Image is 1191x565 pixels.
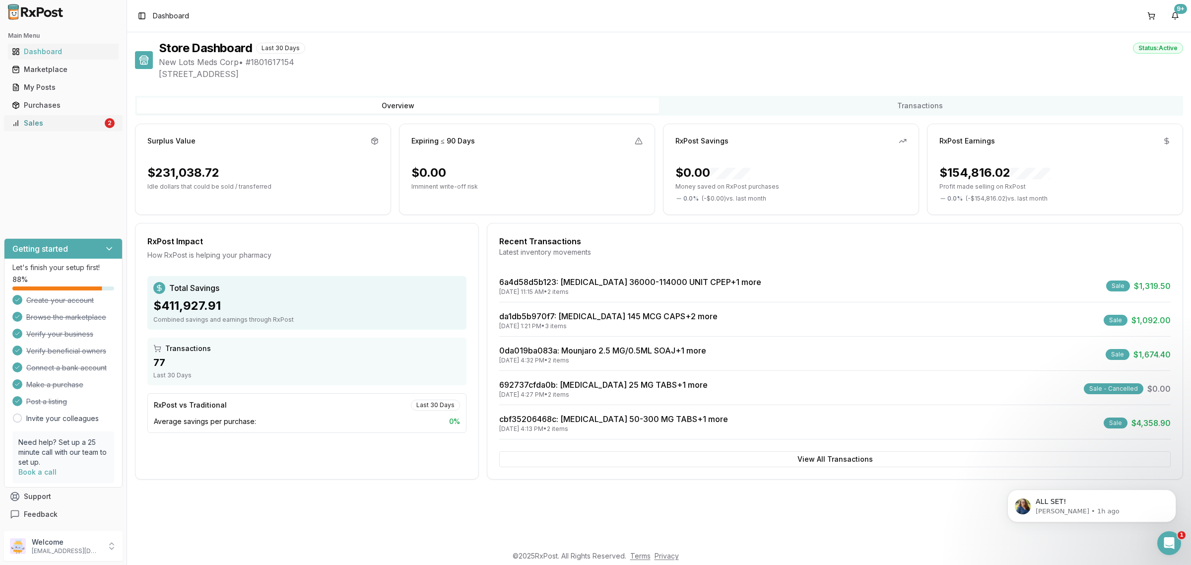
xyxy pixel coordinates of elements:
[153,11,189,21] span: Dashboard
[12,82,115,92] div: My Posts
[147,250,466,260] div: How RxPost is helping your pharmacy
[147,136,196,146] div: Surplus Value
[939,165,1050,181] div: $154,816.02
[26,414,99,424] a: Invite your colleagues
[675,136,728,146] div: RxPost Savings
[1084,383,1143,394] div: Sale - Cancelled
[12,275,28,284] span: 88 %
[1104,418,1127,428] div: Sale
[4,79,123,95] button: My Posts
[12,243,68,255] h3: Getting started
[26,312,106,322] span: Browse the marketplace
[153,11,189,21] nav: breadcrumb
[966,195,1048,203] span: ( - $154,816.02 ) vs. last month
[1174,4,1187,14] div: 9+
[4,488,123,505] button: Support
[153,355,461,369] div: 77
[26,380,83,390] span: Make a purchase
[12,47,115,57] div: Dashboard
[24,509,58,519] span: Feedback
[499,288,761,296] div: [DATE] 11:15 AM • 2 items
[499,247,1171,257] div: Latest inventory movements
[137,98,659,114] button: Overview
[659,98,1181,114] button: Transactions
[1104,315,1127,326] div: Sale
[1106,281,1130,291] div: Sale
[499,235,1171,247] div: Recent Transactions
[411,165,446,181] div: $0.00
[1131,417,1171,429] span: $4,358.90
[4,4,67,20] img: RxPost Logo
[256,43,305,54] div: Last 30 Days
[147,165,219,181] div: $231,038.72
[26,329,93,339] span: Verify your business
[12,118,103,128] div: Sales
[499,277,761,287] a: 6a4d58d5b123: [MEDICAL_DATA] 36000-114000 UNIT CPEP+1 more
[4,62,123,77] button: Marketplace
[26,346,106,356] span: Verify beneficial owners
[1106,349,1129,360] div: Sale
[499,425,728,433] div: [DATE] 4:13 PM • 2 items
[8,114,119,132] a: Sales2
[675,165,750,181] div: $0.00
[159,40,252,56] h1: Store Dashboard
[32,537,101,547] p: Welcome
[4,44,123,60] button: Dashboard
[411,183,643,191] p: Imminent write-off risk
[153,298,461,314] div: $411,927.91
[499,356,706,364] div: [DATE] 4:32 PM • 2 items
[449,417,460,426] span: 0 %
[4,505,123,523] button: Feedback
[702,195,766,203] span: ( - $0.00 ) vs. last month
[411,400,460,411] div: Last 30 Days
[8,43,119,61] a: Dashboard
[1133,43,1183,54] div: Status: Active
[8,32,119,40] h2: Main Menu
[32,547,101,555] p: [EMAIL_ADDRESS][DOMAIN_NAME]
[655,552,679,560] a: Privacy
[26,397,67,407] span: Post a listing
[499,380,708,390] a: 692737cfda0b: [MEDICAL_DATA] 25 MG TABS+1 more
[159,68,1183,80] span: [STREET_ADDRESS]
[12,100,115,110] div: Purchases
[1133,349,1171,360] span: $1,674.40
[947,195,963,203] span: 0.0 %
[1167,8,1183,24] button: 9+
[939,136,995,146] div: RxPost Earnings
[10,538,26,554] img: User avatar
[26,363,107,373] span: Connect a bank account
[165,344,211,353] span: Transactions
[12,65,115,74] div: Marketplace
[169,282,219,294] span: Total Savings
[147,235,466,247] div: RxPost Impact
[154,400,227,410] div: RxPost vs Traditional
[675,183,907,191] p: Money saved on RxPost purchases
[499,414,728,424] a: cbf35206468c: [MEDICAL_DATA] 50-300 MG TABS+1 more
[159,56,1183,68] span: New Lots Meds Corp • # 1801617154
[630,552,651,560] a: Terms
[18,468,57,476] a: Book a call
[1147,383,1171,395] span: $0.00
[992,469,1191,538] iframe: Intercom notifications message
[105,118,115,128] div: 2
[4,115,123,131] button: Sales2
[411,136,475,146] div: Expiring ≤ 90 Days
[499,311,718,321] a: da1db5b970f7: [MEDICAL_DATA] 145 MCG CAPS+2 more
[499,451,1171,467] button: View All Transactions
[8,78,119,96] a: My Posts
[939,183,1171,191] p: Profit made selling on RxPost
[1131,314,1171,326] span: $1,092.00
[18,437,108,467] p: Need help? Set up a 25 minute call with our team to set up.
[1157,531,1181,555] iframe: Intercom live chat
[153,316,461,324] div: Combined savings and earnings through RxPost
[1134,280,1171,292] span: $1,319.50
[12,263,114,273] p: Let's finish your setup first!
[8,96,119,114] a: Purchases
[154,417,256,426] span: Average savings per purchase:
[499,391,708,399] div: [DATE] 4:27 PM • 2 items
[499,322,718,330] div: [DATE] 1:21 PM • 3 items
